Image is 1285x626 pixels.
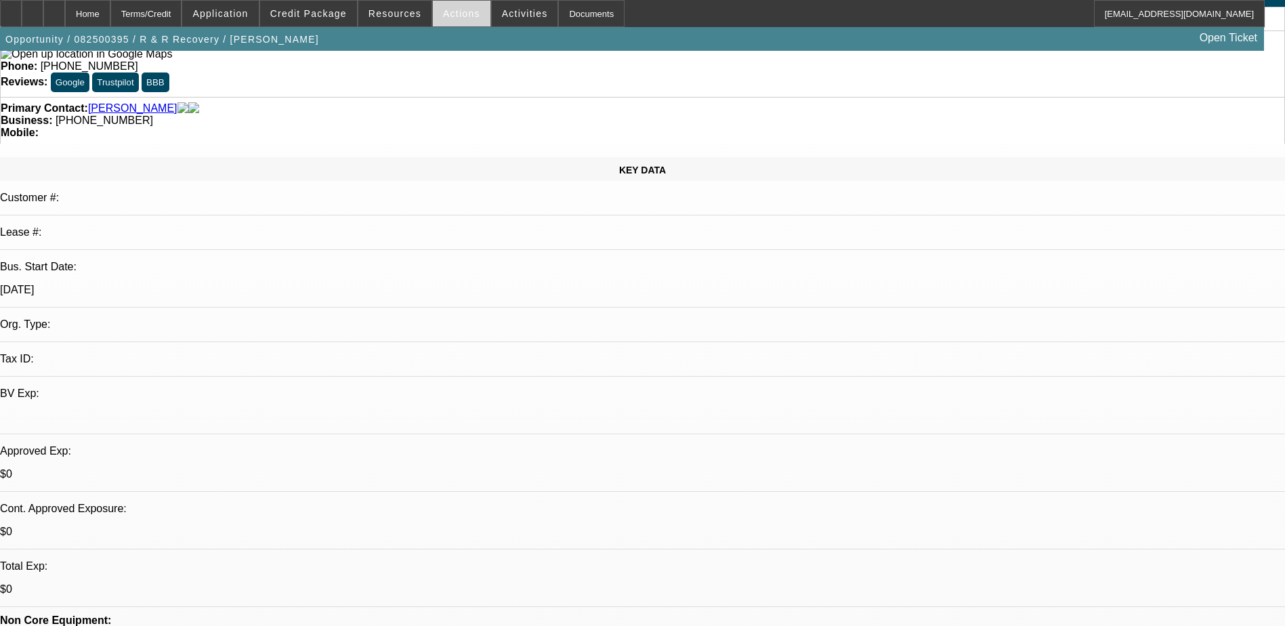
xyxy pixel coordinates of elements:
[368,8,421,19] span: Resources
[182,1,258,26] button: Application
[1,76,47,87] strong: Reviews:
[619,165,666,175] span: KEY DATA
[88,102,177,114] a: [PERSON_NAME]
[270,8,347,19] span: Credit Package
[51,72,89,92] button: Google
[1,48,172,60] a: View Google Maps
[188,102,199,114] img: linkedin-icon.png
[260,1,357,26] button: Credit Package
[92,72,138,92] button: Trustpilot
[1194,26,1263,49] a: Open Ticket
[358,1,431,26] button: Resources
[41,60,138,72] span: [PHONE_NUMBER]
[192,8,248,19] span: Application
[177,102,188,114] img: facebook-icon.png
[56,114,153,126] span: [PHONE_NUMBER]
[1,102,88,114] strong: Primary Contact:
[142,72,169,92] button: BBB
[433,1,490,26] button: Actions
[5,34,319,45] span: Opportunity / 082500395 / R & R Recovery / [PERSON_NAME]
[443,8,480,19] span: Actions
[492,1,558,26] button: Activities
[1,60,37,72] strong: Phone:
[1,114,52,126] strong: Business:
[502,8,548,19] span: Activities
[1,127,39,138] strong: Mobile:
